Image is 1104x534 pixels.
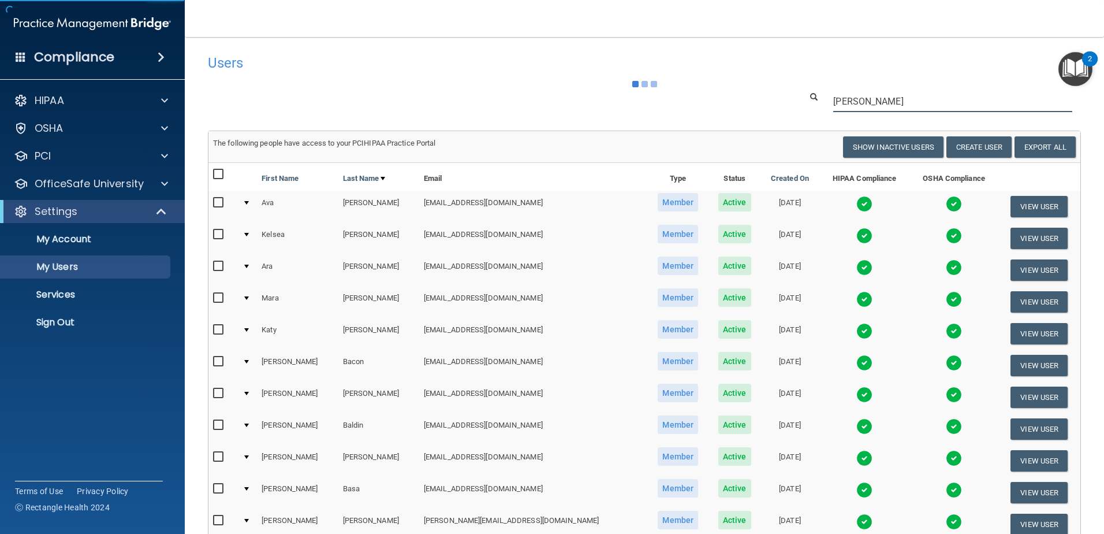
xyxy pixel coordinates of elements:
[946,323,962,339] img: tick.e7d51cea.svg
[819,163,910,191] th: HIPAA Compliance
[34,49,114,65] h4: Compliance
[257,477,338,509] td: [PERSON_NAME]
[658,416,698,434] span: Member
[632,81,657,87] img: ajax-loader.4d491dd7.gif
[419,286,647,318] td: [EMAIL_ADDRESS][DOMAIN_NAME]
[14,94,168,107] a: HIPAA
[77,485,129,497] a: Privacy Policy
[856,196,872,212] img: tick.e7d51cea.svg
[760,350,819,381] td: [DATE]
[658,479,698,498] span: Member
[718,447,751,466] span: Active
[213,139,436,147] span: The following people have access to your PCIHIPAA Practice Portal
[1010,450,1068,472] button: View User
[338,413,419,445] td: Baldin
[856,450,872,466] img: tick.e7d51cea.svg
[658,352,698,370] span: Member
[257,191,338,222] td: Ava
[257,254,338,286] td: Ara
[419,445,647,477] td: [EMAIL_ADDRESS][DOMAIN_NAME]
[338,222,419,254] td: [PERSON_NAME]
[14,12,171,35] img: PMB logo
[718,320,751,339] span: Active
[419,381,647,413] td: [EMAIL_ADDRESS][DOMAIN_NAME]
[338,191,419,222] td: [PERSON_NAME]
[257,350,338,381] td: [PERSON_NAME]
[338,318,419,350] td: [PERSON_NAME]
[1088,59,1092,74] div: 2
[14,149,168,163] a: PCI
[257,413,338,445] td: [PERSON_NAME]
[257,318,338,350] td: Katy
[419,413,647,445] td: [EMAIL_ADDRESS][DOMAIN_NAME]
[946,136,1012,158] button: Create User
[658,257,698,275] span: Member
[1015,136,1076,158] a: Export All
[257,286,338,318] td: Mara
[856,259,872,276] img: tick.e7d51cea.svg
[760,381,819,413] td: [DATE]
[8,261,165,273] p: My Users
[658,384,698,402] span: Member
[8,289,165,301] p: Services
[833,91,1072,112] input: Search
[718,288,751,307] span: Active
[343,172,386,186] a: Last Name
[856,291,872,307] img: tick.e7d51cea.svg
[718,416,751,434] span: Active
[708,163,760,191] th: Status
[856,228,872,244] img: tick.e7d51cea.svg
[760,413,819,445] td: [DATE]
[1010,482,1068,503] button: View User
[718,384,751,402] span: Active
[946,418,962,435] img: tick.e7d51cea.svg
[718,511,751,529] span: Active
[338,350,419,381] td: Bacon
[946,196,962,212] img: tick.e7d51cea.svg
[658,225,698,243] span: Member
[946,259,962,276] img: tick.e7d51cea.svg
[760,191,819,222] td: [DATE]
[257,445,338,477] td: [PERSON_NAME]
[718,479,751,498] span: Active
[338,477,419,509] td: Basa
[338,254,419,286] td: [PERSON_NAME]
[1010,387,1068,408] button: View User
[946,387,962,403] img: tick.e7d51cea.svg
[14,177,168,191] a: OfficeSafe University
[760,445,819,477] td: [DATE]
[419,222,647,254] td: [EMAIL_ADDRESS][DOMAIN_NAME]
[856,418,872,435] img: tick.e7d51cea.svg
[856,355,872,371] img: tick.e7d51cea.svg
[35,205,77,218] p: Settings
[843,136,943,158] button: Show Inactive Users
[658,320,698,339] span: Member
[946,291,962,307] img: tick.e7d51cea.svg
[262,172,299,186] a: First Name
[1058,52,1092,86] button: Open Resource Center, 2 new notifications
[946,228,962,244] img: tick.e7d51cea.svg
[946,450,962,466] img: tick.e7d51cea.svg
[718,352,751,370] span: Active
[760,286,819,318] td: [DATE]
[8,233,165,245] p: My Account
[856,514,872,530] img: tick.e7d51cea.svg
[35,121,64,135] p: OSHA
[338,286,419,318] td: [PERSON_NAME]
[658,447,698,466] span: Member
[760,254,819,286] td: [DATE]
[419,318,647,350] td: [EMAIL_ADDRESS][DOMAIN_NAME]
[257,222,338,254] td: Kelsea
[35,177,144,191] p: OfficeSafe University
[647,163,708,191] th: Type
[1010,291,1068,313] button: View User
[14,121,168,135] a: OSHA
[14,205,167,218] a: Settings
[856,482,872,498] img: tick.e7d51cea.svg
[1010,418,1068,440] button: View User
[419,191,647,222] td: [EMAIL_ADDRESS][DOMAIN_NAME]
[8,317,165,328] p: Sign Out
[760,318,819,350] td: [DATE]
[1010,259,1068,281] button: View User
[910,163,998,191] th: OSHA Compliance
